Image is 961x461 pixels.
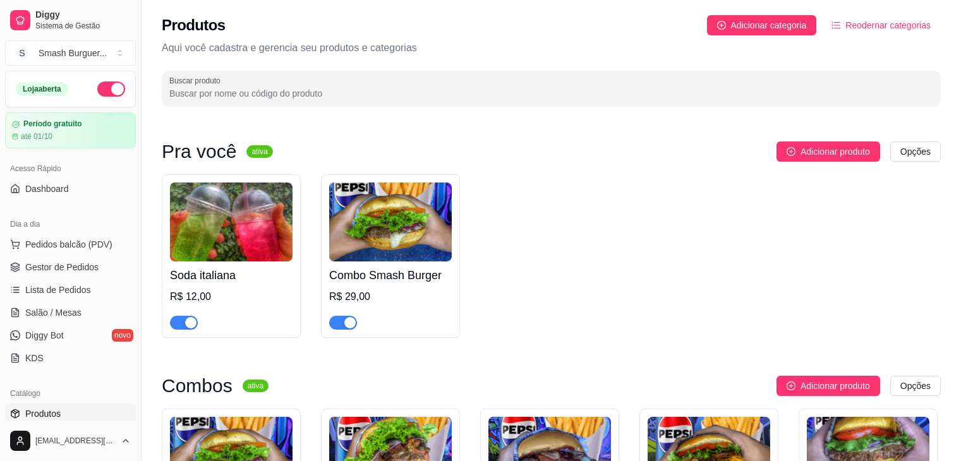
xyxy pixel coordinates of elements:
button: Opções [890,376,941,396]
div: Loja aberta [16,82,68,96]
a: Diggy Botnovo [5,325,136,345]
sup: ativa [246,145,272,158]
span: Produtos [25,407,61,420]
button: Opções [890,141,941,162]
label: Buscar produto [169,75,225,86]
span: Adicionar produto [801,379,870,393]
span: Opções [900,145,931,159]
div: Smash Burguer ... [39,47,107,59]
a: Gestor de Pedidos [5,257,136,277]
h2: Produtos [162,15,226,35]
img: product-image [170,183,293,261]
div: R$ 29,00 [329,289,452,304]
div: R$ 12,00 [170,289,293,304]
button: Pedidos balcão (PDV) [5,234,136,254]
span: plus-circle [787,147,795,156]
button: [EMAIL_ADDRESS][DOMAIN_NAME] [5,426,136,456]
span: S [16,47,28,59]
span: Adicionar produto [801,145,870,159]
h3: Pra você [162,144,236,159]
span: [EMAIL_ADDRESS][DOMAIN_NAME] [35,436,116,446]
span: plus-circle [717,21,726,30]
span: Adicionar categoria [731,18,807,32]
article: Período gratuito [23,119,82,129]
div: Catálogo [5,383,136,404]
span: Diggy Bot [25,329,64,342]
article: até 01/10 [21,131,52,141]
span: Sistema de Gestão [35,21,131,31]
div: Acesso Rápido [5,159,136,179]
button: Select a team [5,40,136,66]
span: Pedidos balcão (PDV) [25,238,112,251]
h3: Combos [162,378,233,393]
span: Dashboard [25,183,69,195]
button: Alterar Status [97,81,125,97]
span: Opções [900,379,931,393]
a: Salão / Mesas [5,302,136,323]
img: product-image [329,183,452,261]
sup: ativa [243,380,269,392]
span: Gestor de Pedidos [25,261,99,273]
span: Salão / Mesas [25,306,82,319]
button: Adicionar produto [777,141,880,162]
span: ordered-list [831,21,840,30]
span: Lista de Pedidos [25,284,91,296]
a: Dashboard [5,179,136,199]
span: plus-circle [787,381,795,390]
a: KDS [5,348,136,368]
button: Adicionar produto [777,376,880,396]
a: Produtos [5,404,136,424]
a: DiggySistema de Gestão [5,5,136,35]
button: Adicionar categoria [707,15,817,35]
input: Buscar produto [169,87,933,100]
span: Diggy [35,9,131,21]
button: Reodernar categorias [821,15,941,35]
div: Dia a dia [5,214,136,234]
a: Lista de Pedidos [5,280,136,300]
span: Reodernar categorias [845,18,931,32]
h4: Soda italiana [170,266,293,284]
h4: Combo Smash Burger [329,266,452,284]
a: Período gratuitoaté 01/10 [5,112,136,148]
span: KDS [25,352,44,364]
p: Aqui você cadastra e gerencia seu produtos e categorias [162,40,941,56]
